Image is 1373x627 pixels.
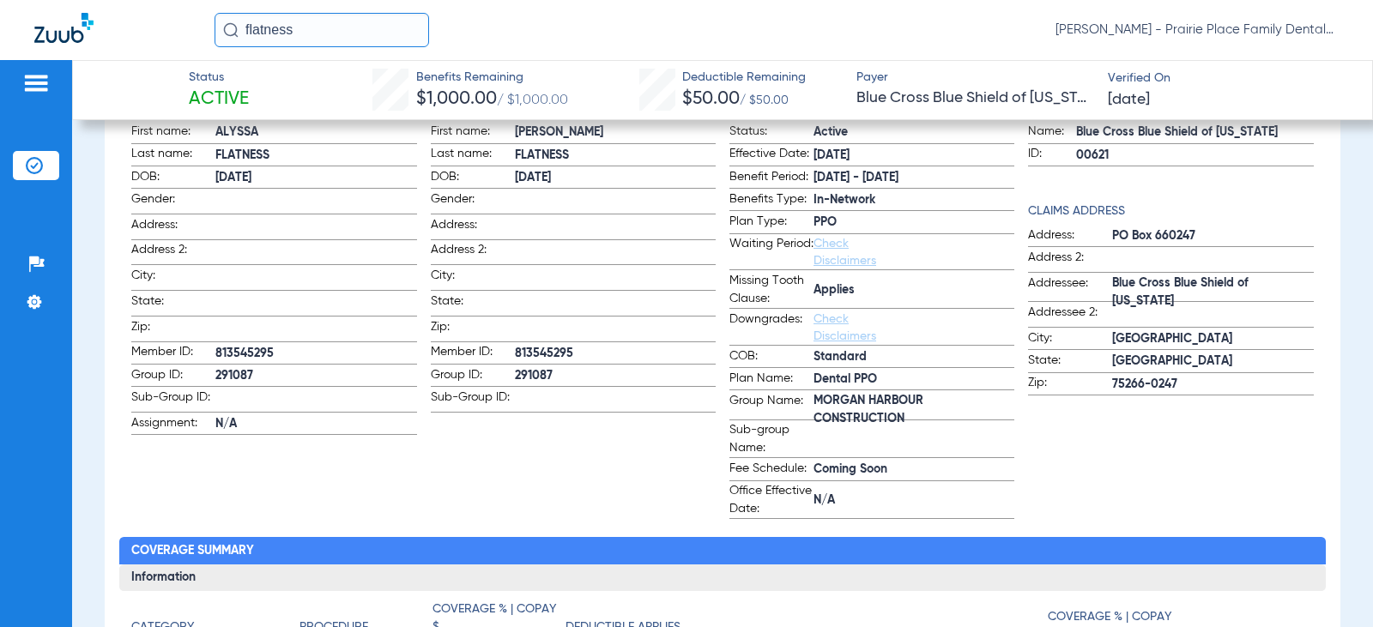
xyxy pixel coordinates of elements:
[729,392,814,419] span: Group Name:
[22,73,50,93] img: hamburger-icon
[1028,202,1313,220] h4: Claims Address
[1028,249,1112,272] span: Address 2:
[515,345,716,363] span: 813545295
[1028,226,1112,247] span: Address:
[131,343,215,364] span: Member ID:
[814,401,1014,419] span: MORGAN HARBOUR CONSTRUCTION
[814,281,1014,299] span: Applies
[814,348,1014,366] span: Standard
[515,147,716,165] span: FLATNESS
[131,145,215,166] span: Last name:
[215,124,416,142] span: ALYSSA
[515,367,716,385] span: 291087
[431,123,515,143] span: First name:
[729,482,814,518] span: Office Effective Date:
[215,169,416,187] span: [DATE]
[189,69,249,87] span: Status
[729,190,814,211] span: Benefits Type:
[814,214,1014,232] span: PPO
[814,191,1014,209] span: In-Network
[1028,274,1112,302] span: Addressee:
[1112,227,1313,245] span: PO Box 660247
[131,366,215,387] span: Group ID:
[131,292,215,316] span: State:
[215,345,416,363] span: 813545295
[682,69,806,87] span: Deductible Remaining
[431,366,515,387] span: Group ID:
[1028,352,1112,372] span: State:
[131,267,215,290] span: City:
[1028,374,1112,395] span: Zip:
[814,313,876,342] a: Check Disclaimers
[416,90,497,108] span: $1,000.00
[1108,89,1150,111] span: [DATE]
[431,343,515,364] span: Member ID:
[814,238,876,267] a: Check Disclaimers
[119,564,1325,592] h3: Information
[131,190,215,214] span: Gender:
[131,389,215,412] span: Sub-Group ID:
[1028,304,1112,327] span: Addressee 2:
[729,235,814,269] span: Waiting Period:
[431,190,515,214] span: Gender:
[131,123,215,143] span: First name:
[215,415,416,433] span: N/A
[431,168,515,189] span: DOB:
[729,272,814,308] span: Missing Tooth Clause:
[814,169,1014,187] span: [DATE] - [DATE]
[1112,283,1313,301] span: Blue Cross Blue Shield of [US_STATE]
[729,168,814,189] span: Benefit Period:
[215,367,416,385] span: 291087
[515,169,716,187] span: [DATE]
[729,347,814,368] span: COB:
[131,168,215,189] span: DOB:
[497,93,568,107] span: / $1,000.00
[431,267,515,290] span: City:
[1055,21,1339,39] span: [PERSON_NAME] - Prairie Place Family Dental
[189,87,249,112] span: Active
[729,123,814,143] span: Status:
[223,22,239,38] img: Search Icon
[729,460,814,480] span: Fee Schedule:
[814,491,1014,509] span: N/A
[131,414,215,435] span: Assignment:
[1028,123,1076,143] span: Name:
[1112,353,1313,371] span: [GEOGRAPHIC_DATA]
[515,124,716,142] span: [PERSON_NAME]
[814,147,1014,165] span: [DATE]
[119,537,1325,564] h2: Coverage Summary
[431,318,515,341] span: Zip:
[814,124,1014,142] span: Active
[1076,124,1313,142] span: Blue Cross Blue Shield of [US_STATE]
[215,13,429,47] input: Search for patients
[729,421,814,457] span: Sub-group Name:
[856,69,1093,87] span: Payer
[131,318,215,341] span: Zip:
[131,216,215,239] span: Address:
[729,310,814,345] span: Downgrades:
[856,87,1093,109] span: Blue Cross Blue Shield of [US_STATE]
[740,94,789,106] span: / $50.00
[682,90,740,108] span: $50.00
[215,147,416,165] span: FLATNESS
[431,292,515,316] span: State:
[1076,147,1313,165] span: 00621
[131,241,215,264] span: Address 2:
[814,371,1014,389] span: Dental PPO
[431,389,515,412] span: Sub-Group ID:
[1112,330,1313,348] span: [GEOGRAPHIC_DATA]
[416,69,568,87] span: Benefits Remaining
[729,370,814,390] span: Plan Name:
[34,13,94,43] img: Zuub Logo
[814,461,1014,479] span: Coming Soon
[431,145,515,166] span: Last name:
[431,241,515,264] span: Address 2:
[729,145,814,166] span: Effective Date:
[1028,329,1112,350] span: City:
[1108,69,1345,87] span: Verified On
[1028,145,1076,166] span: ID:
[729,213,814,233] span: Plan Type:
[431,216,515,239] span: Address:
[1112,376,1313,394] span: 75266-0247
